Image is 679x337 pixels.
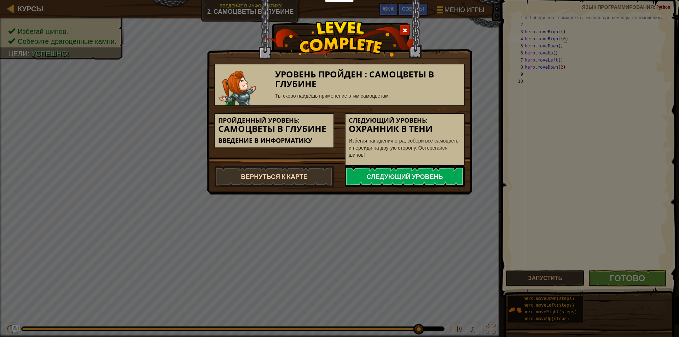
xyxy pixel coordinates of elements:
h5: Введение в Информатику [218,137,330,144]
h5: Следующий уровень: [349,117,461,124]
p: Избегая нападения огра, собери все самоцветы и перейди на другую сторону. Остерегайся шипов! [349,137,461,158]
h3: Уровень пройден : Самоцветы в глубине [275,70,461,89]
img: level_complete.png [264,21,416,57]
h3: Самоцветы в глубине [218,124,330,134]
img: captain.png [219,71,256,105]
a: Следующий уровень [345,166,465,187]
a: Вернуться к карте [214,166,334,187]
div: Ты скоро найдёшь применение этим самоцветам. [275,92,461,99]
h3: Охранник в тени [349,124,461,134]
h5: Пройденный уровень: [218,117,330,124]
